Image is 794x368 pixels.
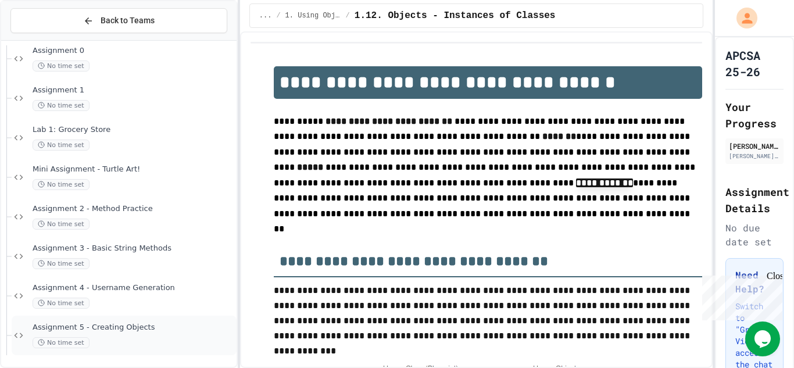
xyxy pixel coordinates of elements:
[735,268,774,296] h3: Need Help?
[33,60,90,72] span: No time set
[33,323,234,333] span: Assignment 5 - Creating Objects
[33,46,234,56] span: Assignment 0
[724,5,760,31] div: My Account
[33,283,234,293] span: Assignment 4 - Username Generation
[101,15,155,27] span: Back to Teams
[33,179,90,190] span: No time set
[33,165,234,174] span: Mini Assignment - Turtle Art!
[33,85,234,95] span: Assignment 1
[33,125,234,135] span: Lab 1: Grocery Store
[285,11,341,20] span: 1. Using Objects and Methods
[33,258,90,269] span: No time set
[698,271,782,320] iframe: chat widget
[33,100,90,111] span: No time set
[745,321,782,356] iframe: chat widget
[355,9,556,23] span: 1.12. Objects - Instances of Classes
[725,47,784,80] h1: APCSA 25-26
[33,140,90,151] span: No time set
[725,184,784,216] h2: Assignment Details
[33,219,90,230] span: No time set
[10,8,227,33] button: Back to Teams
[259,11,272,20] span: ...
[346,11,350,20] span: /
[725,221,784,249] div: No due date set
[33,337,90,348] span: No time set
[276,11,280,20] span: /
[33,244,234,253] span: Assignment 3 - Basic String Methods
[33,298,90,309] span: No time set
[729,152,780,160] div: [PERSON_NAME][EMAIL_ADDRESS][DOMAIN_NAME]
[5,5,80,74] div: Chat with us now!Close
[33,204,234,214] span: Assignment 2 - Method Practice
[729,141,780,151] div: [PERSON_NAME]
[725,99,784,131] h2: Your Progress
